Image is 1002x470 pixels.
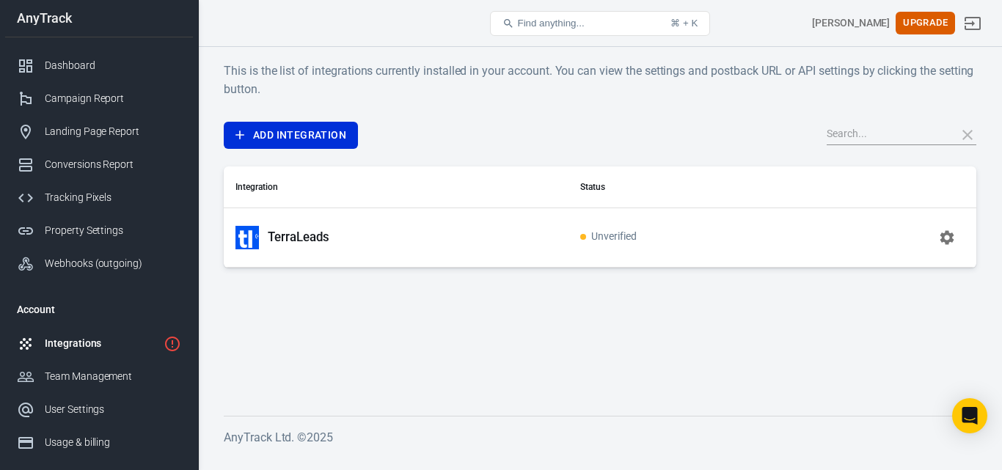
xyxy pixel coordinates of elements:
[827,125,944,144] input: Search...
[5,49,193,82] a: Dashboard
[580,231,637,243] span: Unverified
[5,181,193,214] a: Tracking Pixels
[952,398,987,433] div: Open Intercom Messenger
[45,435,181,450] div: Usage & billing
[224,122,358,149] a: Add Integration
[45,256,181,271] div: Webhooks (outgoing)
[224,166,568,208] th: Integration
[5,360,193,393] a: Team Management
[568,166,803,208] th: Status
[5,393,193,426] a: User Settings
[5,426,193,459] a: Usage & billing
[45,369,181,384] div: Team Management
[45,223,181,238] div: Property Settings
[45,91,181,106] div: Campaign Report
[5,148,193,181] a: Conversions Report
[5,292,193,327] li: Account
[5,214,193,247] a: Property Settings
[5,247,193,280] a: Webhooks (outgoing)
[5,12,193,25] div: AnyTrack
[517,18,584,29] span: Find anything...
[490,11,710,36] button: Find anything...⌘ + K
[45,190,181,205] div: Tracking Pixels
[224,428,976,447] h6: AnyTrack Ltd. © 2025
[164,335,181,353] svg: 1 networks not verified yet
[812,15,890,31] div: Account id: 5JpttKV9
[45,124,181,139] div: Landing Page Report
[268,230,329,245] p: TerraLeads
[5,115,193,148] a: Landing Page Report
[45,402,181,417] div: User Settings
[224,62,976,98] h6: This is the list of integrations currently installed in your account. You can view the settings a...
[5,327,193,360] a: Integrations
[45,157,181,172] div: Conversions Report
[45,58,181,73] div: Dashboard
[5,82,193,115] a: Campaign Report
[955,6,990,41] a: Sign out
[235,226,259,249] img: TerraLeads
[45,336,158,351] div: Integrations
[896,12,955,34] button: Upgrade
[670,18,698,29] div: ⌘ + K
